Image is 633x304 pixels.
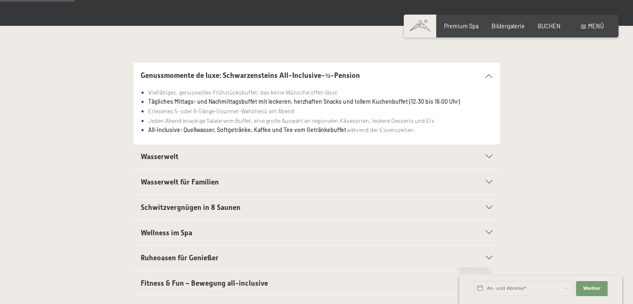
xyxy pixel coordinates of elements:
span: Wasserwelt für Familien [141,178,219,186]
span: Fitness & Fun – Bewegung all-inclusive [141,279,268,287]
span: Schwitzvergnügen in 8 Saunen [141,203,241,212]
span: Weiter [583,285,601,292]
button: Weiter [576,281,608,296]
li: während der Essenszeiten [148,125,492,135]
li: Jeden Abend knackige Salate vom Buffet, eine große Auswahl an regionalen Käsesorten, leckere Dess... [148,116,492,126]
li: Erlesenes 5- oder 6-Gänge-Gourmet-Wahlmenü am Abend [148,107,492,116]
a: Bildergalerie [492,22,525,30]
span: Menü [588,22,604,30]
span: Wasserwelt [141,152,179,161]
a: BUCHEN [538,22,561,30]
strong: Tägliches Mittags- und Nachmittagsbuffet mit leckeren, herzhaften Snacks und tollem Kuchenbuffet ... [148,98,459,105]
span: Genussmomente de luxe: Schwarzensteins All-Inclusive-¾-Pension [141,71,360,80]
li: Vielfältiges, genussvolles Frühstücksbuffet, das keine Wünsche offen lässt [148,88,492,97]
a: Premium Spa [444,22,479,30]
strong: All-inclusive: Quellwasser, Softgetränke, Kaffee und Tee vom Getränkebuffet [148,126,346,133]
span: Ruheoasen für Genießer [141,254,218,262]
span: Schnellanfrage [459,267,490,273]
span: Wellness im Spa [141,229,192,237]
